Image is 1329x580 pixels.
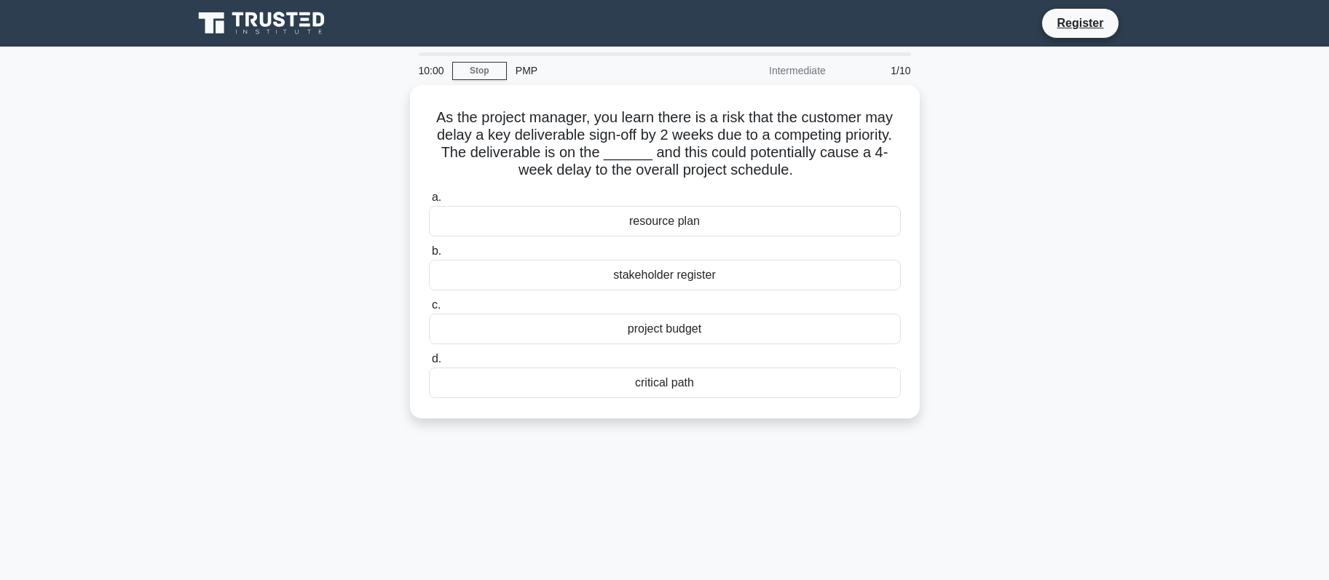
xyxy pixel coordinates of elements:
a: Stop [452,62,507,80]
span: b. [432,245,441,257]
div: stakeholder register [429,260,901,290]
div: 1/10 [835,56,920,85]
div: resource plan [429,206,901,237]
div: PMP [507,56,707,85]
h5: As the project manager, you learn there is a risk that the customer may delay a key deliverable s... [427,108,902,180]
div: Intermediate [707,56,835,85]
span: a. [432,191,441,203]
span: d. [432,352,441,365]
a: Register [1048,14,1112,32]
div: 10:00 [410,56,452,85]
span: c. [432,298,441,311]
div: critical path [429,368,901,398]
div: project budget [429,314,901,344]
